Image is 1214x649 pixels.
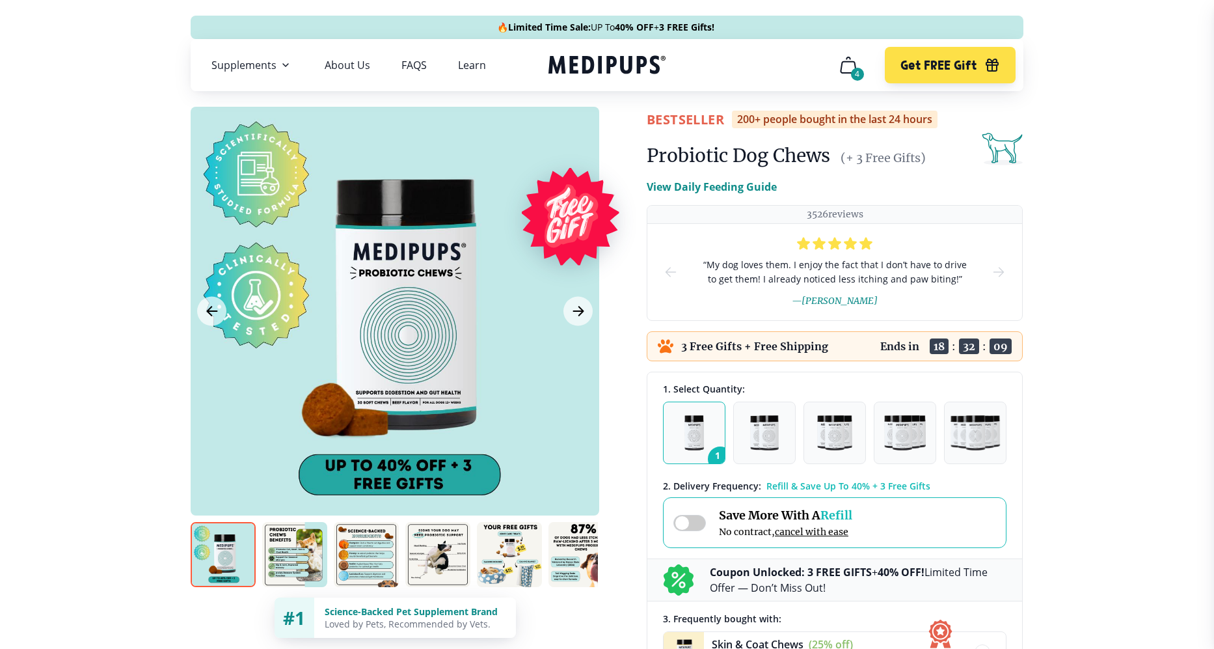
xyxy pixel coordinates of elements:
[841,150,926,165] span: (+ 3 Free Gifts)
[647,179,777,195] p: View Daily Feeding Guide
[262,522,327,587] img: Probiotic Dog Chews | Natural Dog Supplements
[548,522,614,587] img: Probiotic Dog Chews | Natural Dog Supplements
[792,295,878,307] span: — [PERSON_NAME]
[684,415,705,450] img: Pack of 1 - Natural Dog Supplements
[647,111,724,128] span: BestSeller
[991,224,1006,320] button: next-slide
[663,402,725,464] button: 1
[191,522,256,587] img: Probiotic Dog Chews | Natural Dog Supplements
[405,522,470,587] img: Probiotic Dog Chews | Natural Dog Supplements
[807,208,863,221] p: 3526 reviews
[951,415,1001,450] img: Pack of 5 - Natural Dog Supplements
[401,59,427,72] a: FAQS
[548,53,666,79] a: Medipups
[990,338,1012,354] span: 09
[681,340,828,353] p: 3 Free Gifts + Free Shipping
[820,508,852,523] span: Refill
[766,480,930,492] span: Refill & Save Up To 40% + 3 Free Gifts
[477,522,542,587] img: Probiotic Dog Chews | Natural Dog Supplements
[663,383,1006,395] div: 1. Select Quantity:
[878,565,924,579] b: 40% OFF!
[833,49,864,81] button: cart
[663,224,679,320] button: prev-slide
[959,338,979,354] span: 32
[647,144,830,167] h1: Probiotic Dog Chews
[732,111,937,128] div: 200+ people bought in the last 24 hours
[699,258,970,286] span: “ My dog loves them. I enjoy the fact that I don’t have to drive to get them! I already noticed l...
[325,605,506,618] div: Science-Backed Pet Supplement Brand
[817,415,852,450] img: Pack of 3 - Natural Dog Supplements
[497,21,714,34] span: 🔥 UP To +
[197,297,226,326] button: Previous Image
[710,565,872,579] b: Coupon Unlocked: 3 FREE GIFTS
[982,340,986,353] span: :
[900,58,977,73] span: Get FREE Gift
[211,57,293,73] button: Supplements
[880,340,919,353] p: Ends in
[708,447,733,471] span: 1
[885,47,1016,83] button: Get FREE Gift
[458,59,486,72] a: Learn
[663,480,761,492] span: 2 . Delivery Frequency:
[663,613,781,625] span: 3 . Frequently bought with:
[211,59,277,72] span: Supplements
[719,508,852,523] span: Save More With A
[325,59,370,72] a: About Us
[930,338,949,354] span: 18
[283,605,305,630] span: #1
[851,68,864,81] div: 4
[563,297,593,326] button: Next Image
[334,522,399,587] img: Probiotic Dog Chews | Natural Dog Supplements
[775,526,848,538] span: cancel with ease
[884,415,925,450] img: Pack of 4 - Natural Dog Supplements
[952,340,956,353] span: :
[710,564,1006,596] p: + Limited Time Offer — Don’t Miss Out!
[719,526,852,538] span: No contract,
[750,415,779,450] img: Pack of 2 - Natural Dog Supplements
[325,618,506,630] div: Loved by Pets, Recommended by Vets.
